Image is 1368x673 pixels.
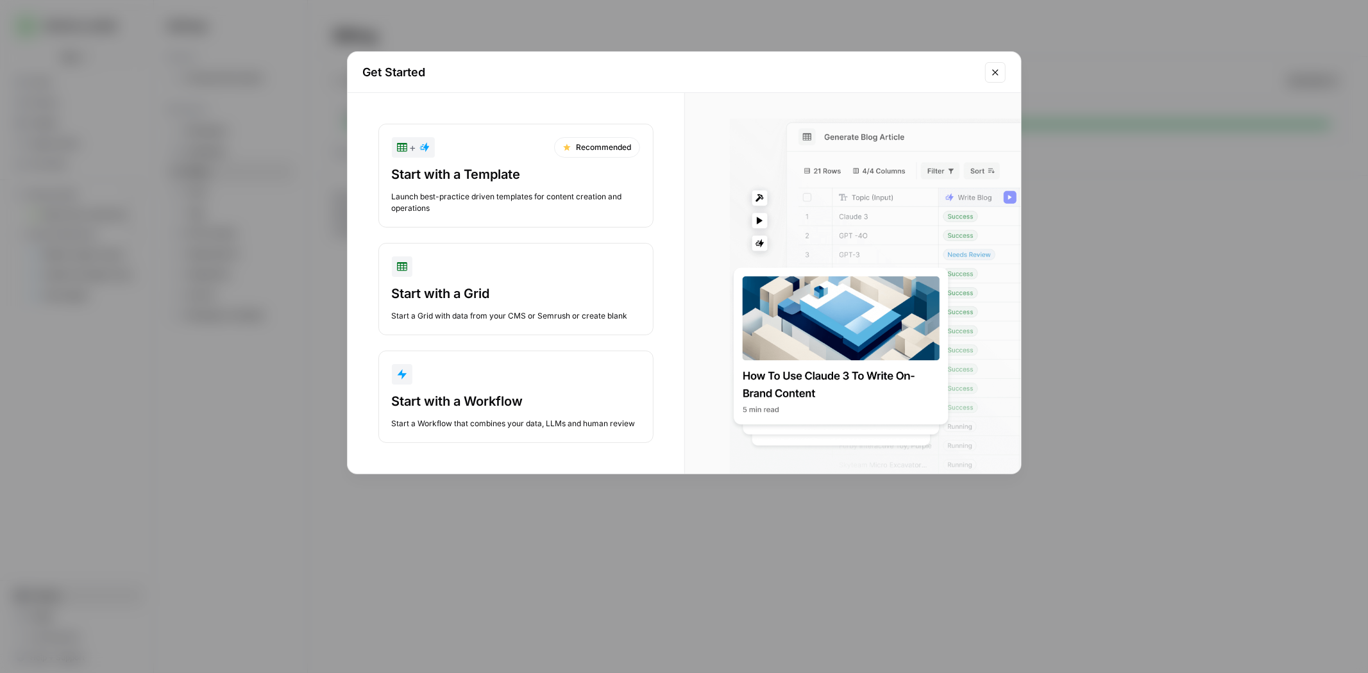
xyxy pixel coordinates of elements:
button: Start with a WorkflowStart a Workflow that combines your data, LLMs and human review [378,351,654,443]
button: Close modal [985,62,1006,83]
div: Launch best-practice driven templates for content creation and operations [392,191,640,214]
div: + [397,140,430,155]
div: Start with a Grid [392,285,640,303]
div: Start with a Workflow [392,392,640,410]
button: Start with a GridStart a Grid with data from your CMS or Semrush or create blank [378,243,654,335]
div: Start with a Template [392,165,640,183]
h2: Get Started [363,63,977,81]
button: +RecommendedStart with a TemplateLaunch best-practice driven templates for content creation and o... [378,124,654,228]
div: Recommended [554,137,640,158]
div: Start a Grid with data from your CMS or Semrush or create blank [392,310,640,322]
div: Start a Workflow that combines your data, LLMs and human review [392,418,640,429]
